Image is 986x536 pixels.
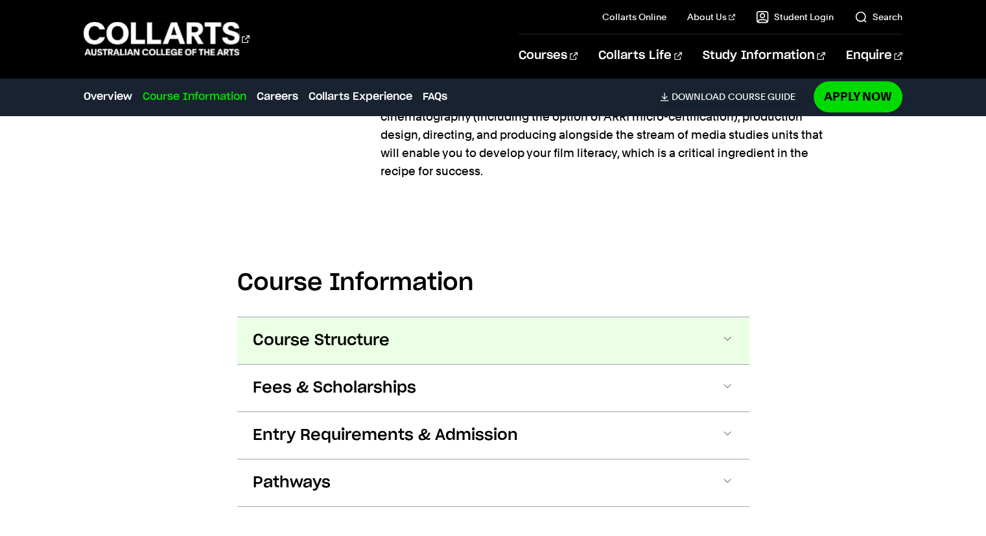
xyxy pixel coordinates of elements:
[253,378,416,398] span: Fees & Scholarships
[687,10,735,23] a: About Us
[519,34,578,77] a: Courses
[253,330,390,351] span: Course Structure
[660,91,806,103] a: DownloadCourse Guide
[423,89,447,104] a: FAQs
[84,89,132,104] a: Overview
[309,89,412,104] a: Collarts Experience
[756,10,834,23] a: Student Login
[672,91,725,103] span: Download
[257,89,298,104] a: Careers
[84,20,250,57] div: Go to homepage
[703,34,825,77] a: Study Information
[846,34,902,77] a: Enquire
[253,472,331,493] span: Pathways
[854,10,902,23] a: Search
[598,34,682,77] a: Collarts Life
[143,89,246,104] a: Course Information
[814,81,902,112] a: Apply Now
[237,317,749,364] button: Course Structure
[237,365,749,411] button: Fees & Scholarships
[381,90,833,180] p: You'll acquire practical skills in screenwriting, editing, colour grading, lighting and cinematog...
[602,10,666,23] a: Collarts Online
[253,425,518,446] span: Entry Requirements & Admission
[237,459,749,506] button: Pathways
[237,269,749,297] h2: Course Information
[237,412,749,459] button: Entry Requirements & Admission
